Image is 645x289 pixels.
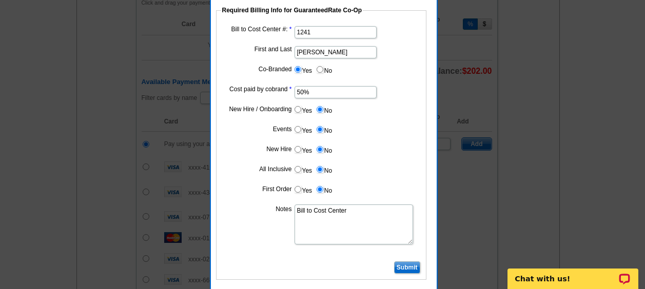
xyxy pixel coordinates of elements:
label: Yes [294,123,312,135]
input: No [317,126,323,133]
input: No [317,166,323,173]
input: No [317,186,323,193]
label: Notes [224,204,292,214]
input: Yes [295,126,301,133]
label: Bill to Cost Center #: [224,25,292,34]
label: New Hire [224,144,292,154]
input: Yes [295,66,301,73]
input: Yes [295,166,301,173]
input: Yes [295,106,301,113]
label: No [316,163,332,175]
input: Submit [394,261,420,274]
label: Yes [294,163,312,175]
input: Yes [295,146,301,153]
legend: Required Billing Info for GuaranteedRate Co-Op [221,6,363,15]
textarea: Bill to Cost Center [295,204,413,244]
label: No [316,123,332,135]
label: First Order [224,184,292,194]
label: New Hire / Onboarding [224,105,292,114]
input: No [317,106,323,113]
label: No [316,64,332,75]
iframe: LiveChat chat widget [501,257,645,289]
label: First and Last [224,45,292,54]
label: Yes [294,64,312,75]
label: Co-Branded [224,65,292,74]
label: No [316,104,332,115]
input: Yes [295,186,301,193]
label: Yes [294,104,312,115]
label: No [316,143,332,155]
input: No [317,146,323,153]
label: Events [224,125,292,134]
label: Cost paid by cobrand [224,85,292,94]
label: Yes [294,183,312,195]
input: No [317,66,323,73]
label: Yes [294,143,312,155]
label: No [316,183,332,195]
label: All Inclusive [224,164,292,174]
